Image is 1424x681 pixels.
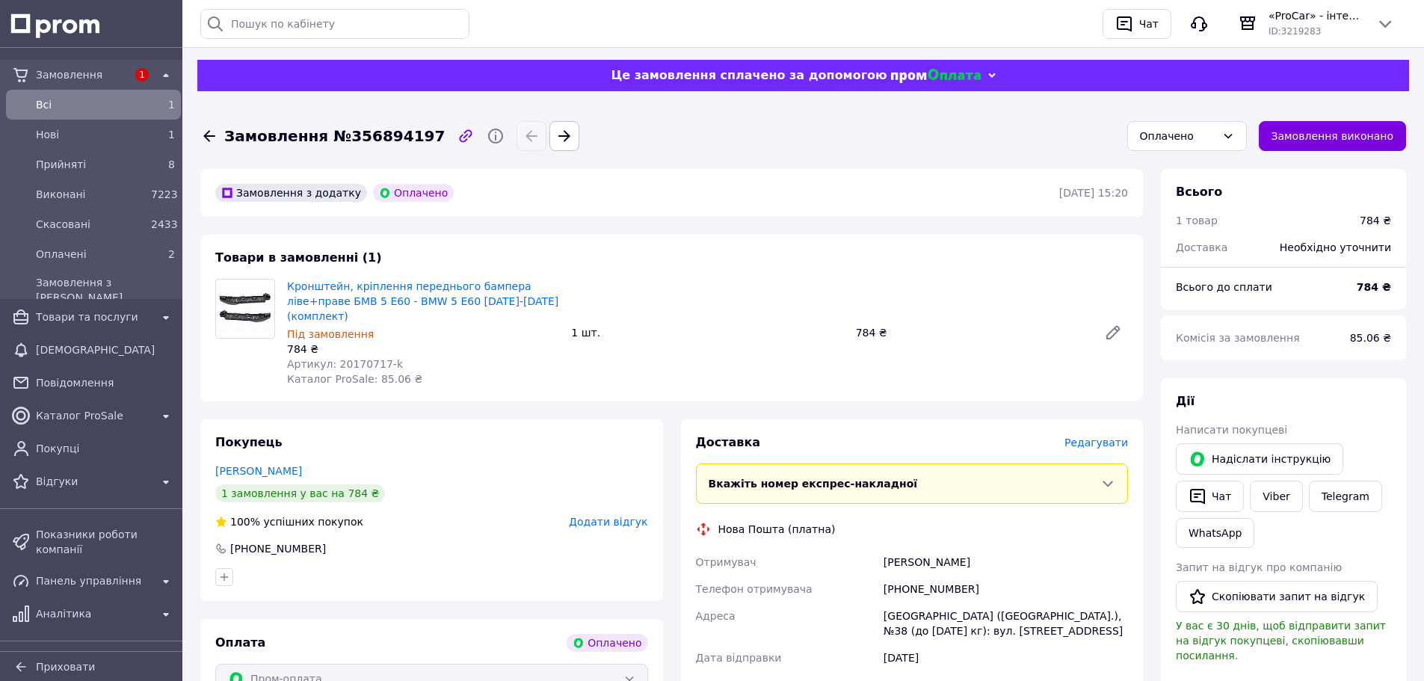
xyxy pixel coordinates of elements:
[168,158,175,170] span: 8
[696,610,736,622] span: Адреса
[696,435,761,449] span: Доставка
[1176,443,1343,475] button: Надіслати інструкцію
[215,635,265,650] span: Оплата
[696,583,813,595] span: Телефон отримувача
[168,129,175,141] span: 1
[36,97,145,112] span: Всi
[565,322,849,343] div: 1 шт.
[230,516,260,528] span: 100%
[1176,332,1300,344] span: Комісія за замовлення
[567,634,647,652] div: Оплачено
[611,68,887,82] span: Це замовлення сплачено за допомогою
[1176,215,1218,227] span: 1 товар
[215,184,367,202] div: Замовлення з додатку
[696,652,782,664] span: Дата відправки
[216,287,274,331] img: Кронштейн, кріплення переднього бампера ліве+праве БМВ 5 Е60 - BMW 5 E60 2003-2010 (комплект)
[36,217,145,232] span: Скасовані
[1176,185,1222,199] span: Всього
[1176,424,1287,436] span: Написати покупцеві
[36,127,145,142] span: Нові
[287,373,422,385] span: Каталог ProSale: 85.06 ₴
[1309,481,1382,512] a: Telegram
[36,275,175,305] span: Замовлення з [PERSON_NAME]
[1136,13,1162,35] div: Чат
[287,342,559,357] div: 784 ₴
[1098,318,1128,348] a: Редагувати
[1176,481,1244,512] button: Чат
[200,9,469,39] input: Пошук по кабінету
[36,342,175,357] span: [DEMOGRAPHIC_DATA]
[151,218,178,230] span: 2433
[1357,281,1391,293] b: 784 ₴
[36,606,151,621] span: Аналітика
[1176,281,1272,293] span: Всього до сплати
[881,603,1131,644] div: [GEOGRAPHIC_DATA] ([GEOGRAPHIC_DATA].), №38 (до [DATE] кг): вул. [STREET_ADDRESS]
[850,322,1092,343] div: 784 ₴
[1176,241,1227,253] span: Доставка
[135,68,149,81] span: 1
[168,248,175,260] span: 2
[287,328,374,340] span: Під замовлення
[1259,121,1407,151] button: Замовлення виконано
[715,522,839,537] div: Нова Пошта (платна)
[36,187,145,202] span: Виконані
[36,527,175,557] span: Показники роботи компанії
[36,309,151,324] span: Товари та послуги
[215,514,363,529] div: успішних покупок
[1103,9,1171,39] button: Чат
[36,375,175,390] span: Повідомлення
[215,250,382,265] span: Товари в замовленні (1)
[1059,187,1128,199] time: [DATE] 15:20
[1360,213,1391,228] div: 784 ₴
[1064,437,1128,449] span: Редагувати
[1176,394,1195,408] span: Дії
[881,549,1131,576] div: [PERSON_NAME]
[36,67,127,82] span: Замовлення
[229,541,327,556] div: [PHONE_NUMBER]
[881,644,1131,671] div: [DATE]
[36,661,95,673] span: Приховати
[215,435,283,449] span: Покупець
[1269,26,1321,37] span: ID: 3219283
[151,188,178,200] span: 7223
[36,573,151,588] span: Панель управління
[36,157,145,172] span: Прийняті
[1176,518,1254,548] a: WhatsApp
[36,474,151,489] span: Відгуки
[696,556,756,568] span: Отримувач
[215,484,385,502] div: 1 замовлення у вас на 784 ₴
[36,441,175,456] span: Покупці
[373,184,454,202] div: Оплачено
[881,576,1131,603] div: [PHONE_NUMBER]
[224,126,445,147] span: Замовлення №356894197
[36,247,145,262] span: Оплачені
[287,358,403,370] span: Артикул: 20170717-k
[1350,332,1391,344] span: 85.06 ₴
[891,69,981,83] img: evopay logo
[168,99,175,111] span: 1
[1176,561,1342,573] span: Запит на відгук про компанію
[1176,581,1378,612] button: Скопіювати запит на відгук
[36,408,151,423] span: Каталог ProSale
[1250,481,1302,512] a: Viber
[215,465,302,477] a: [PERSON_NAME]
[287,280,558,322] a: Кронштейн, кріплення переднього бампера ліве+праве БМВ 5 Е60 - BMW 5 E60 [DATE]-[DATE] (комплект)
[1271,231,1400,264] div: Необхідно уточнити
[569,516,647,528] span: Додати відгук
[709,478,918,490] span: Вкажіть номер експрес-накладної
[1140,128,1216,144] div: Оплачено
[1269,8,1364,23] span: «ProCar» - інтернет магазин автозапчастин
[1176,620,1386,662] span: У вас є 30 днів, щоб відправити запит на відгук покупцеві, скопіювавши посилання.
